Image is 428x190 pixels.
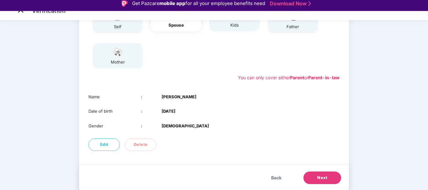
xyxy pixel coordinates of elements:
div: Gender [88,123,141,129]
b: Parent-in-law [308,75,340,80]
b: [DATE] [162,108,175,115]
a: Download Now [270,0,309,7]
img: Stroke [308,0,311,7]
span: Back [271,174,281,181]
button: Next [303,172,341,184]
img: Logo [121,0,128,7]
div: Date of birth [88,108,141,115]
div: : [141,123,162,129]
div: : [141,94,162,100]
button: Delete [125,138,156,151]
span: Next [317,175,327,181]
b: [DEMOGRAPHIC_DATA] [162,123,209,129]
b: Parent [290,75,304,80]
div: spouse [168,22,184,28]
b: [PERSON_NAME] [162,94,196,100]
button: Back [265,172,288,184]
span: Delete [134,141,148,148]
img: svg+xml;base64,PHN2ZyB4bWxucz0iaHR0cDovL3d3dy53My5vcmcvMjAwMC9zdmciIHdpZHRoPSI1NCIgaGVpZ2h0PSIzOC... [110,46,126,57]
div: father [285,23,301,30]
div: mother [110,59,126,65]
span: Edit [100,141,109,148]
strong: mobile app [159,0,185,6]
button: Edit [88,138,120,151]
div: You can only cover either or [238,74,340,81]
div: : [141,108,162,115]
div: kids [227,22,242,28]
div: Name [88,94,141,100]
div: self [110,23,126,30]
